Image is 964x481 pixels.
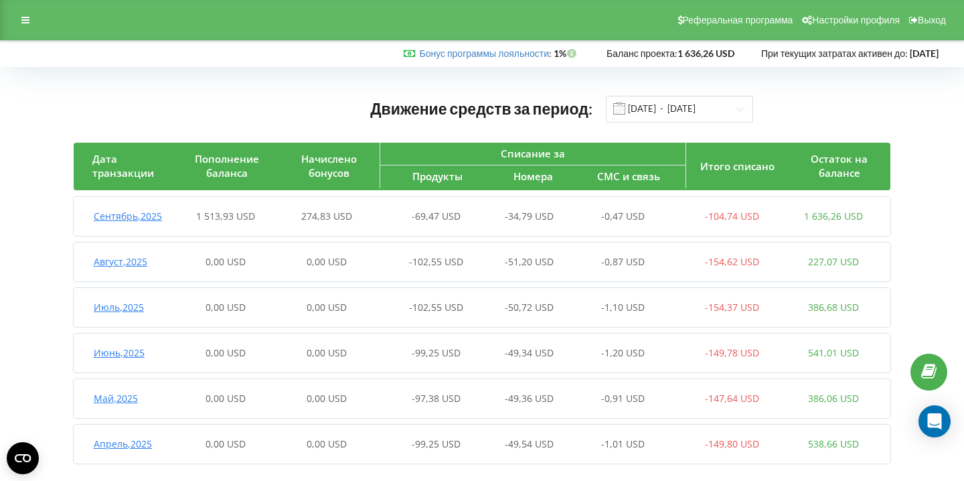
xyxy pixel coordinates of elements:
span: -51,20 USD [505,255,554,268]
span: -1,10 USD [601,301,645,314]
span: -102,55 USD [409,301,463,314]
span: 0,00 USD [307,255,347,268]
span: Июнь , 2025 [94,346,145,359]
span: Пополнение баланса [195,152,259,180]
a: Бонус программы лояльности [419,48,549,59]
strong: 1% [554,48,580,59]
span: Реферальная программа [683,15,793,25]
button: Open CMP widget [7,442,39,474]
span: Настройки профиля [812,15,900,25]
span: -69,47 USD [412,210,461,222]
span: -154,62 USD [705,255,759,268]
span: Остаток на балансе [811,152,868,180]
span: -34,79 USD [505,210,554,222]
span: Баланс проекта: [607,48,677,59]
span: -102,55 USD [409,255,463,268]
span: -147,64 USD [705,392,759,405]
span: -154,37 USD [705,301,759,314]
span: 541,01 USD [808,346,859,359]
span: -49,54 USD [505,437,554,450]
span: : [419,48,552,59]
span: 227,07 USD [808,255,859,268]
strong: [DATE] [910,48,939,59]
span: Номера [513,169,553,183]
span: Дата транзакции [92,152,154,180]
span: Апрель , 2025 [94,437,152,450]
span: 1 636,26 USD [804,210,863,222]
span: 0,00 USD [206,346,246,359]
span: 0,00 USD [206,301,246,314]
span: 0,00 USD [206,255,246,268]
span: 0,00 USD [307,346,347,359]
span: -50,72 USD [505,301,554,314]
span: Сентябрь , 2025 [94,210,162,222]
span: Выход [918,15,946,25]
span: Продукты [412,169,463,183]
span: -49,34 USD [505,346,554,359]
span: 274,83 USD [301,210,352,222]
span: -97,38 USD [412,392,461,405]
span: Август , 2025 [94,255,147,268]
span: 0,00 USD [307,437,347,450]
span: Июль , 2025 [94,301,144,314]
span: 1 513,93 USD [196,210,255,222]
span: Итого списано [700,159,775,173]
span: -0,87 USD [601,255,645,268]
span: СМС и связь [597,169,660,183]
span: Начислено бонусов [301,152,357,180]
span: -49,36 USD [505,392,554,405]
strong: 1 636,26 USD [677,48,734,59]
span: -99,25 USD [412,346,461,359]
span: При текущих затратах активен до: [761,48,908,59]
span: -0,47 USD [601,210,645,222]
span: -104,74 USD [705,210,759,222]
span: Списание за [501,147,565,160]
span: Движение средств за период: [370,99,592,118]
span: -1,01 USD [601,437,645,450]
span: Май , 2025 [94,392,138,405]
span: 386,68 USD [808,301,859,314]
span: -149,80 USD [705,437,759,450]
span: 0,00 USD [206,392,246,405]
span: 0,00 USD [307,301,347,314]
span: -99,25 USD [412,437,461,450]
span: 0,00 USD [307,392,347,405]
span: 538,66 USD [808,437,859,450]
span: 386,06 USD [808,392,859,405]
span: -0,91 USD [601,392,645,405]
span: -1,20 USD [601,346,645,359]
div: Open Intercom Messenger [918,405,951,437]
span: -149,78 USD [705,346,759,359]
span: 0,00 USD [206,437,246,450]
